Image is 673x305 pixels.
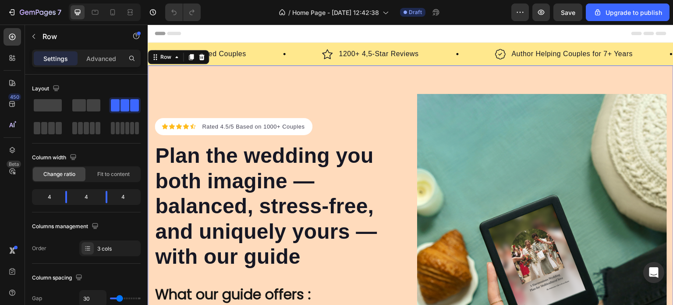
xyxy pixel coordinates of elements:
span: Save [561,9,575,16]
div: 4 [74,191,99,203]
div: 450 [8,93,21,100]
div: Order [32,244,46,252]
span: Change ratio [43,170,75,178]
div: Column width [32,152,78,164]
span: / [288,8,290,17]
div: Upgrade to publish [593,8,662,17]
p: Row [43,31,117,42]
span: Draft [409,8,422,16]
div: 4 [34,191,58,203]
div: Layout [32,83,61,95]
div: Gap [32,294,42,302]
div: Undo/Redo [165,4,201,21]
span: Home Page - [DATE] 12:42:38 [292,8,379,17]
button: Upgrade to publish [586,4,669,21]
div: Columns management [32,221,100,233]
div: Row [11,29,25,36]
div: Column spacing [32,272,84,284]
p: 7 [57,7,61,18]
p: Advanced [86,54,116,63]
div: 3 cols [97,245,138,253]
span: Fit to content [97,170,130,178]
button: 7 [4,4,65,21]
div: Open Intercom Messenger [643,262,664,283]
p: Settings [43,54,68,63]
button: Save [553,4,582,21]
iframe: Design area [148,25,673,305]
div: 4 [114,191,139,203]
div: Beta [7,161,21,168]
